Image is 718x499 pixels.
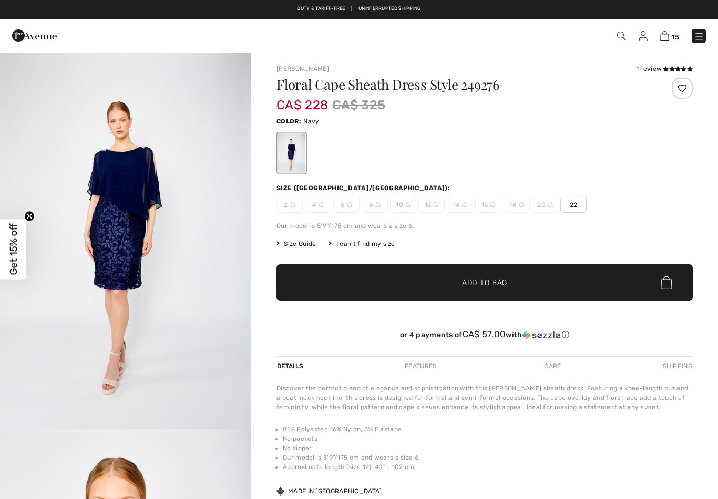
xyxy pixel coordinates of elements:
li: Our model is 5'9"/175 cm and wears a size 6. [283,453,693,462]
span: 12 [418,197,445,213]
img: Search [617,32,626,40]
span: 16 [475,197,501,213]
span: 4 [305,197,331,213]
span: Color: [276,118,301,125]
span: 6 [333,197,360,213]
div: Size ([GEOGRAPHIC_DATA]/[GEOGRAPHIC_DATA]): [276,183,452,193]
img: ring-m.svg [461,202,467,207]
div: or 4 payments of with [276,329,693,340]
img: Shopping Bag [660,31,669,41]
span: 2 [276,197,303,213]
img: My Info [639,31,648,41]
button: Add to Bag [276,264,693,301]
li: Approximate length (size 12): 40" - 102 cm [283,462,693,472]
div: or 4 payments ofCA$ 57.00withSezzle Click to learn more about Sezzle [276,329,693,344]
img: 1ère Avenue [12,25,57,46]
span: 8 [362,197,388,213]
img: ring-m.svg [490,202,495,207]
span: CA$ 57.00 [463,329,506,339]
div: Details [276,357,306,376]
img: ring-m.svg [548,202,553,207]
a: [PERSON_NAME] [276,65,329,72]
div: Features [396,357,445,376]
div: 1 review [636,64,693,74]
div: Care [535,357,570,376]
a: 1ère Avenue [12,30,57,40]
h1: Floral Cape Sheath Dress Style 249276 [276,78,623,91]
span: 15 [671,33,679,41]
span: Navy [303,118,319,125]
img: ring-m.svg [375,202,381,207]
img: ring-m.svg [319,202,324,207]
span: Size Guide [276,239,316,248]
div: Discover the perfect blend of elegance and sophistication with this [PERSON_NAME] sheath dress. F... [276,383,693,412]
span: 10 [390,197,416,213]
div: I can't find my size [329,239,395,248]
div: Our model is 5'9"/175 cm and wears a size 6. [276,221,693,231]
span: 14 [447,197,473,213]
img: ring-m.svg [519,202,524,207]
span: Add to Bag [462,277,507,288]
li: 81% Polyester, 16% Nylon, 3% Elastane [283,424,693,434]
img: ring-m.svg [347,202,352,207]
span: 22 [560,197,587,213]
span: Get 15% off [7,224,19,275]
button: Close teaser [24,211,35,222]
li: No zipper [283,443,693,453]
img: Bag.svg [661,276,672,289]
a: 15 [660,29,679,42]
img: Sezzle [522,330,560,340]
li: No pockets [283,434,693,443]
img: Menu [694,31,704,41]
span: CA$ 228 [276,87,328,112]
div: Shipping [660,357,693,376]
span: 18 [504,197,530,213]
div: Made in [GEOGRAPHIC_DATA] [276,486,382,496]
img: ring-m.svg [405,202,411,207]
span: CA$ 325 [332,96,385,115]
img: ring-m.svg [433,202,438,207]
span: 20 [532,197,558,213]
div: Navy [278,133,305,173]
img: ring-m.svg [290,202,295,207]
